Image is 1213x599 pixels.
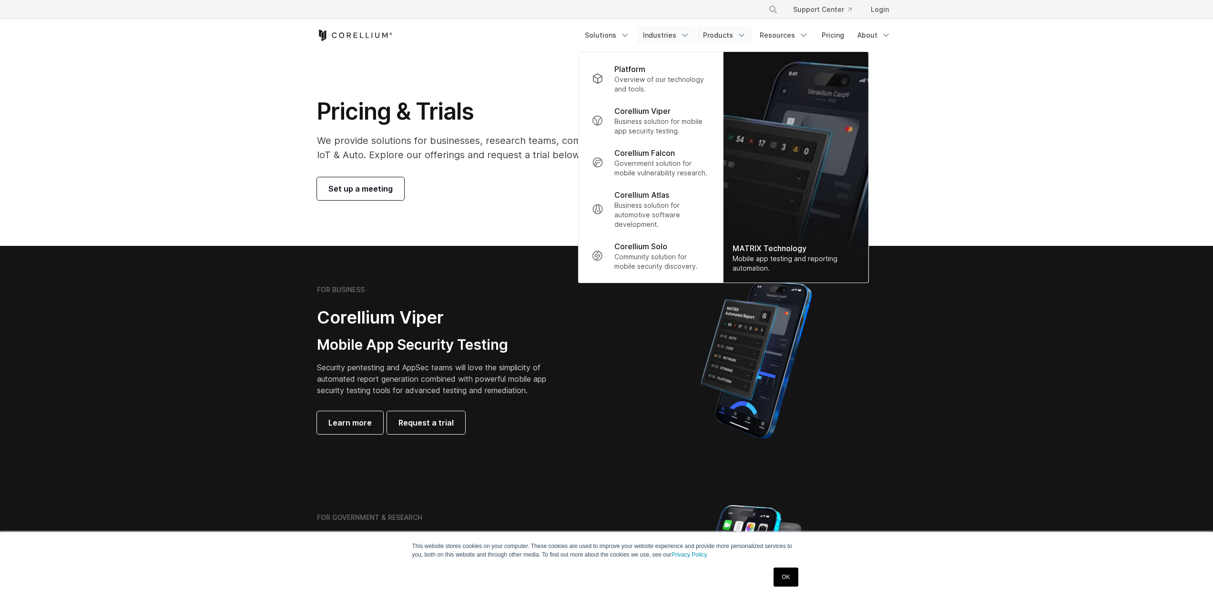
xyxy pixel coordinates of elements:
[328,417,372,428] span: Learn more
[317,97,697,126] h1: Pricing & Trials
[584,235,717,277] a: Corellium Solo Community solution for mobile security discovery.
[672,551,708,558] a: Privacy Policy.
[723,52,868,283] img: Matrix_WebNav_1x
[614,75,709,94] p: Overview of our technology and tools.
[317,285,365,294] h6: FOR BUSINESS
[317,411,383,434] a: Learn more
[757,1,897,18] div: Navigation Menu
[614,252,709,271] p: Community solution for mobile security discovery.
[614,147,675,159] p: Corellium Falcon
[816,27,850,44] a: Pricing
[317,307,561,328] h2: Corellium Viper
[614,159,709,178] p: Government solution for mobile vulnerability research.
[723,52,868,283] a: MATRIX Technology Mobile app testing and reporting automation.
[584,183,717,235] a: Corellium Atlas Business solution for automotive software development.
[764,1,782,18] button: Search
[317,362,561,396] p: Security pentesting and AppSec teams will love the simplicity of automated report generation comb...
[733,254,858,273] div: Mobile app testing and reporting automation.
[774,568,798,587] a: OK
[584,58,717,100] a: Platform Overview of our technology and tools.
[637,27,695,44] a: Industries
[317,336,561,354] h3: Mobile App Security Testing
[733,243,858,254] div: MATRIX Technology
[584,100,717,142] a: Corellium Viper Business solution for mobile app security testing.
[584,142,717,183] a: Corellium Falcon Government solution for mobile vulnerability research.
[579,27,635,44] a: Solutions
[863,1,897,18] a: Login
[614,189,669,201] p: Corellium Atlas
[387,411,465,434] a: Request a trial
[684,276,828,443] img: Corellium MATRIX automated report on iPhone showing app vulnerability test results across securit...
[614,105,671,117] p: Corellium Viper
[412,542,801,559] p: This website stores cookies on your computer. These cookies are used to improve your website expe...
[785,1,859,18] a: Support Center
[317,30,393,41] a: Corellium Home
[614,201,709,229] p: Business solution for automotive software development.
[614,241,667,252] p: Corellium Solo
[754,27,814,44] a: Resources
[852,27,897,44] a: About
[317,133,697,162] p: We provide solutions for businesses, research teams, community individuals, and IoT & Auto. Explo...
[579,27,897,44] div: Navigation Menu
[614,63,645,75] p: Platform
[317,513,422,522] h6: FOR GOVERNMENT & RESEARCH
[697,27,752,44] a: Products
[398,417,454,428] span: Request a trial
[317,177,404,200] a: Set up a meeting
[614,117,709,136] p: Business solution for mobile app security testing.
[328,183,393,194] span: Set up a meeting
